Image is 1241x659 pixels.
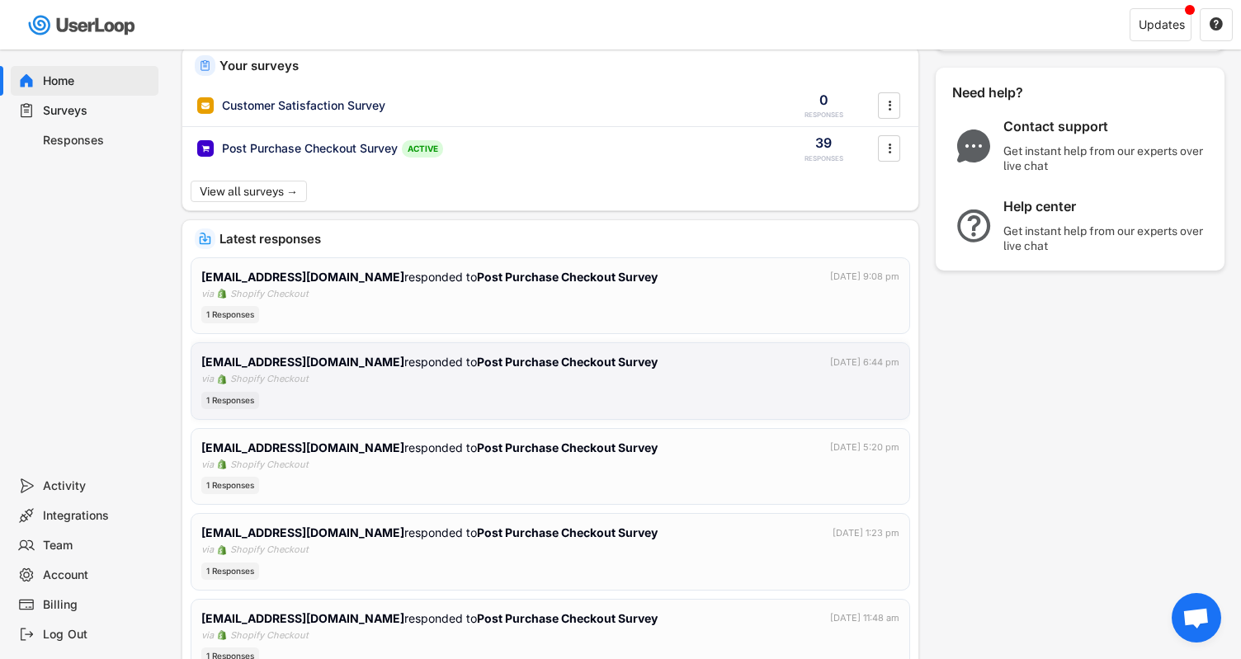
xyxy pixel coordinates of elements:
[477,440,658,454] strong: Post Purchase Checkout Survey
[201,287,214,301] div: via
[43,103,152,119] div: Surveys
[402,140,443,158] div: ACTIVE
[201,440,404,454] strong: [EMAIL_ADDRESS][DOMAIN_NAME]
[201,268,658,285] div: responded to
[219,59,906,72] div: Your surveys
[222,140,398,157] div: Post Purchase Checkout Survey
[219,233,906,245] div: Latest responses
[1172,593,1221,643] a: Open chat
[201,458,214,472] div: via
[43,133,152,148] div: Responses
[201,525,404,539] strong: [EMAIL_ADDRESS][DOMAIN_NAME]
[217,289,227,299] img: 1156660_ecommerce_logo_shopify_icon%20%281%29.png
[830,355,899,370] div: [DATE] 6:44 pm
[201,628,214,643] div: via
[43,478,152,494] div: Activity
[230,287,309,301] div: Shopify Checkout
[830,611,899,625] div: [DATE] 11:48 am
[201,353,658,370] div: responded to
[830,440,899,454] div: [DATE] 5:20 pm
[25,8,141,42] img: userloop-logo-01.svg
[1139,19,1185,31] div: Updates
[815,134,832,152] div: 39
[201,610,658,627] div: responded to
[1003,144,1210,173] div: Get instant help from our experts over live chat
[201,270,404,284] strong: [EMAIL_ADDRESS][DOMAIN_NAME]
[201,477,259,494] div: 1 Responses
[43,627,152,643] div: Log Out
[217,374,227,384] img: 1156660_ecommerce_logo_shopify_icon%20%281%29.png
[201,306,259,323] div: 1 Responses
[952,209,995,242] img: QuestionMarkInverseMajor.svg
[805,154,843,163] div: RESPONSES
[888,139,891,157] text: 
[217,545,227,555] img: 1156660_ecommerce_logo_shopify_icon%20%281%29.png
[43,597,152,613] div: Billing
[952,129,995,162] img: ChatMajor.svg
[952,84,1068,101] div: Need help?
[43,73,152,89] div: Home
[43,508,152,524] div: Integrations
[830,270,899,284] div: [DATE] 9:08 pm
[230,372,309,386] div: Shopify Checkout
[217,459,227,469] img: 1156660_ecommerce_logo_shopify_icon%20%281%29.png
[201,524,658,541] div: responded to
[201,563,259,580] div: 1 Responses
[230,458,309,472] div: Shopify Checkout
[201,611,404,625] strong: [EMAIL_ADDRESS][DOMAIN_NAME]
[1209,17,1224,32] button: 
[230,543,309,557] div: Shopify Checkout
[833,526,899,540] div: [DATE] 1:23 pm
[805,111,843,120] div: RESPONSES
[201,372,214,386] div: via
[217,630,227,640] img: 1156660_ecommerce_logo_shopify_icon%20%281%29.png
[1003,198,1210,215] div: Help center
[43,538,152,553] div: Team
[201,355,404,369] strong: [EMAIL_ADDRESS][DOMAIN_NAME]
[477,611,658,625] strong: Post Purchase Checkout Survey
[222,97,385,114] div: Customer Satisfaction Survey
[201,439,658,456] div: responded to
[477,270,658,284] strong: Post Purchase Checkout Survey
[43,567,152,583] div: Account
[1003,224,1210,253] div: Get instant help from our experts over live chat
[230,628,309,643] div: Shopify Checkout
[1210,16,1223,31] text: 
[881,93,898,118] button: 
[477,355,658,369] strong: Post Purchase Checkout Survey
[1003,118,1210,135] div: Contact support
[201,543,214,557] div: via
[888,96,891,114] text: 
[881,136,898,161] button: 
[477,525,658,539] strong: Post Purchase Checkout Survey
[201,392,259,409] div: 1 Responses
[191,181,307,202] button: View all surveys →
[819,91,828,109] div: 0
[199,233,211,245] img: IncomingMajor.svg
